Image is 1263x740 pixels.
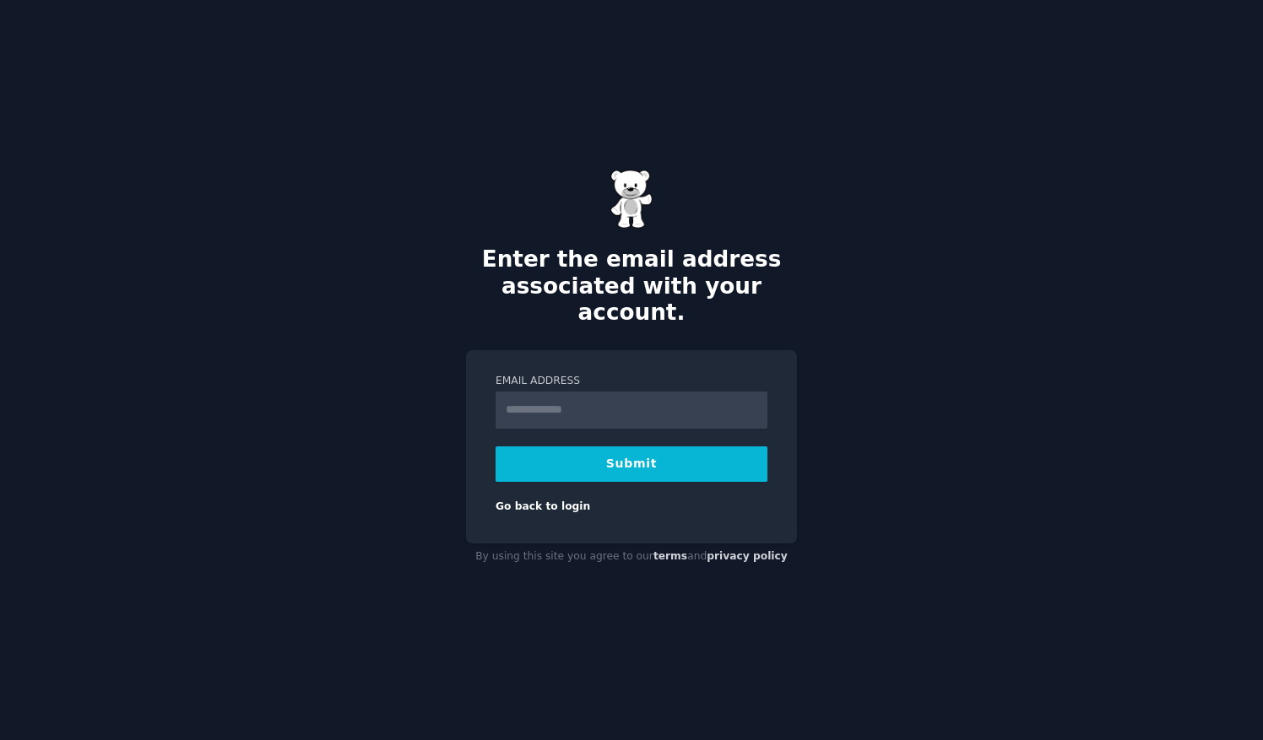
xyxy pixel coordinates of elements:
[707,550,788,562] a: privacy policy
[610,170,653,229] img: Gummy Bear
[496,500,590,512] a: Go back to login
[496,446,767,482] button: Submit
[496,374,767,389] label: Email Address
[653,550,687,562] a: terms
[466,246,797,327] h2: Enter the email address associated with your account.
[466,543,797,570] div: By using this site you agree to our and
